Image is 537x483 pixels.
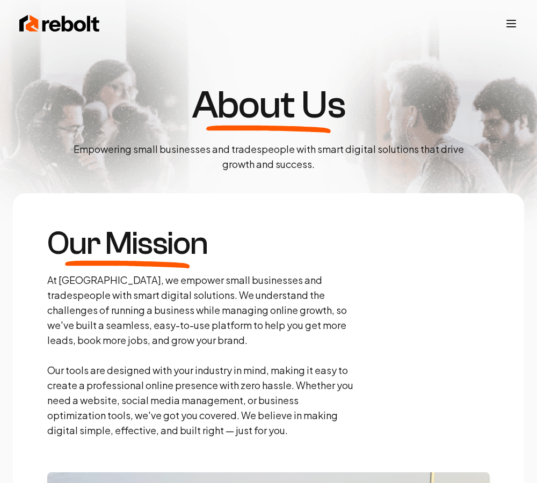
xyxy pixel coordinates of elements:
[47,228,208,260] h3: Our Mission
[47,273,357,438] p: At [GEOGRAPHIC_DATA], we empower small businesses and tradespeople with smart digital solutions. ...
[64,142,473,172] p: Empowering small businesses and tradespeople with smart digital solutions that drive growth and s...
[192,86,345,125] h1: About Us
[19,13,100,34] img: Rebolt Logo
[505,17,518,30] button: Toggle mobile menu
